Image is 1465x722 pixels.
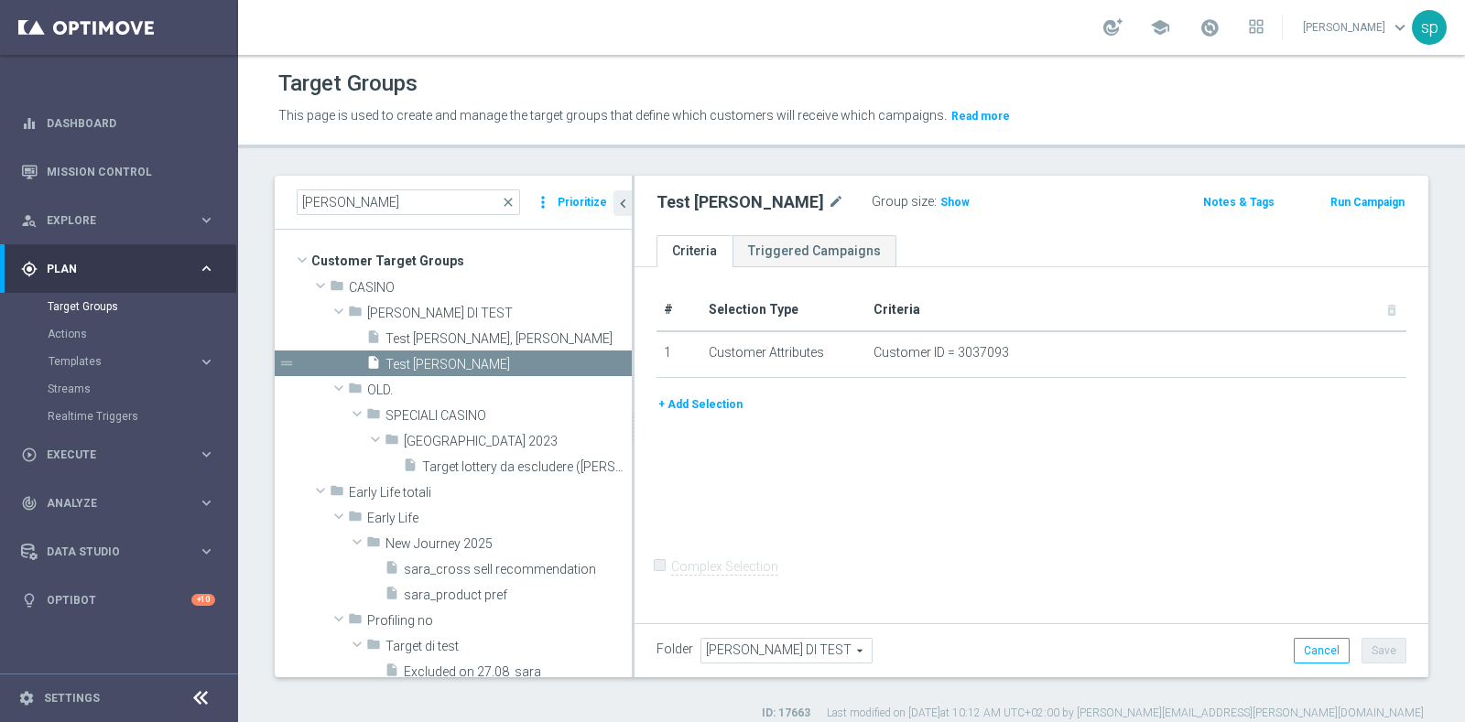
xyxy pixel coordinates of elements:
[44,693,100,704] a: Settings
[21,147,215,196] div: Mission Control
[934,194,937,210] label: :
[701,289,866,331] th: Selection Type
[47,498,198,509] span: Analyze
[49,356,179,367] span: Templates
[385,357,632,372] span: Test conto Sara
[20,447,216,462] button: play_circle_outline Execute keyboard_arrow_right
[950,106,1012,126] button: Read more
[21,261,38,277] i: gps_fixed
[1150,17,1170,38] span: school
[348,611,363,632] i: folder
[657,641,693,657] label: Folder
[48,354,216,369] button: Templates keyboard_arrow_right
[366,329,381,350] i: insert_drive_file
[1390,17,1410,38] span: keyboard_arrow_down
[385,663,399,684] i: insert_drive_file
[18,690,35,706] i: settings
[614,195,632,212] i: chevron_left
[49,356,198,367] div: Templates
[47,576,191,624] a: Optibot
[404,434,632,449] span: CASINO PARK 2023
[48,327,190,341] a: Actions
[534,189,552,215] i: more_vert
[1362,638,1406,663] button: Save
[366,637,381,658] i: folder
[21,544,198,560] div: Data Studio
[366,534,381,555] i: folder
[21,115,38,132] i: equalizer
[348,304,363,325] i: folder
[940,196,970,209] span: Show
[366,406,381,427] i: folder
[385,331,632,347] span: Test conti Sara, Elena e Roberto
[47,264,198,275] span: Plan
[367,383,632,398] span: OLD.
[48,409,190,424] a: Realtime Triggers
[191,594,215,606] div: +10
[501,195,515,210] span: close
[404,664,632,680] span: Excluded on 27.08_sara
[366,355,381,376] i: insert_drive_file
[701,331,866,377] td: Customer Attributes
[198,260,215,277] i: keyboard_arrow_right
[47,449,198,460] span: Execute
[47,99,215,147] a: Dashboard
[732,235,896,267] a: Triggered Campaigns
[657,289,701,331] th: #
[367,511,632,526] span: Early Life
[348,381,363,402] i: folder
[385,536,632,552] span: New Journey 2025
[1412,10,1447,45] div: sp
[385,408,632,424] span: SPECIALI CASINO
[21,495,198,512] div: Analyze
[21,447,38,463] i: play_circle_outline
[1294,638,1350,663] button: Cancel
[1301,14,1412,41] a: [PERSON_NAME]keyboard_arrow_down
[278,70,418,97] h1: Target Groups
[311,248,632,274] span: Customer Target Groups
[348,509,363,530] i: folder
[20,165,216,179] div: Mission Control
[48,348,236,375] div: Templates
[403,458,418,479] i: insert_drive_file
[278,108,947,123] span: This page is used to create and manage the target groups that define which customers will receive...
[404,587,632,603] span: sara_product pref
[20,262,216,276] button: gps_fixed Plan keyboard_arrow_right
[385,639,632,654] span: Target di test
[20,116,216,131] button: equalizer Dashboard
[367,613,632,629] span: Profiling no
[422,459,632,475] span: Target lottery da escludere (sara)
[48,382,190,396] a: Streams
[21,495,38,512] i: track_changes
[20,544,216,559] button: Data Studio keyboard_arrow_right
[872,194,934,210] label: Group size
[657,191,824,213] h2: Test [PERSON_NAME]
[47,215,198,226] span: Explore
[330,278,344,299] i: folder
[657,394,744,415] button: + Add Selection
[404,562,632,577] span: sara_cross sell recommendation
[827,706,1424,721] label: Last modified on [DATE] at 10:12 AM UTC+02:00 by [PERSON_NAME][EMAIL_ADDRESS][PERSON_NAME][DOMAIN...
[762,706,810,721] label: ID: 17663
[21,99,215,147] div: Dashboard
[21,212,198,229] div: Explore
[198,543,215,560] i: keyboard_arrow_right
[21,261,198,277] div: Plan
[20,213,216,228] button: person_search Explore keyboard_arrow_right
[874,302,920,317] span: Criteria
[198,446,215,463] i: keyboard_arrow_right
[20,496,216,511] button: track_changes Analyze keyboard_arrow_right
[613,190,632,216] button: chevron_left
[21,576,215,624] div: Optibot
[48,293,236,320] div: Target Groups
[349,485,632,501] span: Early Life totali
[349,280,632,296] span: CASINO
[874,345,1009,361] span: Customer ID = 3037093
[21,447,198,463] div: Execute
[20,593,216,608] button: lightbulb Optibot +10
